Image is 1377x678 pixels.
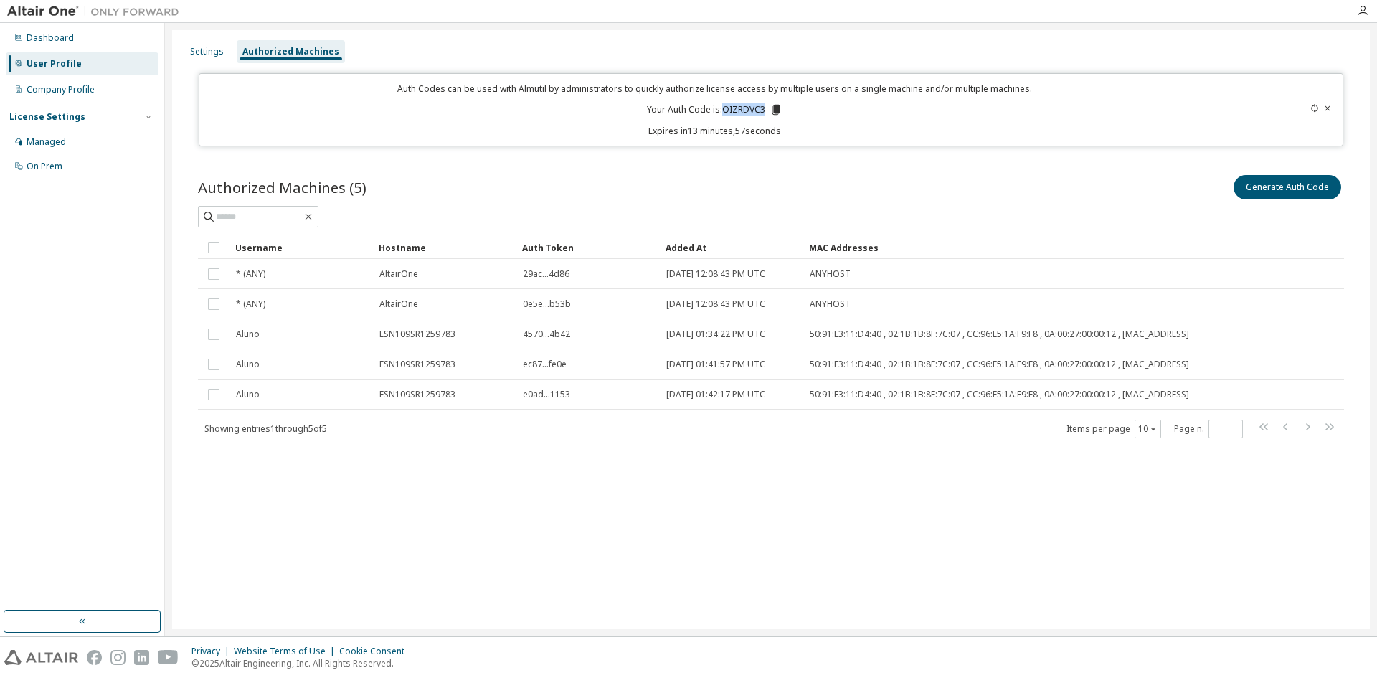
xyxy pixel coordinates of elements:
[379,236,511,259] div: Hostname
[198,177,366,197] span: Authorized Machines (5)
[208,125,1222,137] p: Expires in 13 minutes, 57 seconds
[523,389,570,400] span: e0ad...1153
[4,650,78,665] img: altair_logo.svg
[522,236,654,259] div: Auth Token
[666,359,765,370] span: [DATE] 01:41:57 PM UTC
[235,236,367,259] div: Username
[234,646,339,657] div: Website Terms of Use
[191,657,413,669] p: © 2025 Altair Engineering, Inc. All Rights Reserved.
[9,111,85,123] div: License Settings
[208,83,1222,95] p: Auth Codes can be used with Almutil by administrators to quickly authorize license access by mult...
[647,103,782,116] p: Your Auth Code is: OIZRDVC3
[191,646,234,657] div: Privacy
[523,268,569,280] span: 29ac...4d86
[666,389,765,400] span: [DATE] 01:42:17 PM UTC
[204,423,327,435] span: Showing entries 1 through 5 of 5
[379,268,418,280] span: AltairOne
[523,298,571,310] span: 0e5e...b53b
[1174,420,1243,438] span: Page n.
[190,46,224,57] div: Settings
[810,329,1189,340] span: 50:91:E3:11:D4:40 , 02:1B:1B:8F:7C:07 , CC:96:E5:1A:F9:F8 , 0A:00:27:00:00:12 , [MAC_ADDRESS]
[379,389,455,400] span: ESN109SR1259783
[87,650,102,665] img: facebook.svg
[666,298,765,310] span: [DATE] 12:08:43 PM UTC
[27,84,95,95] div: Company Profile
[7,4,186,19] img: Altair One
[523,359,567,370] span: ec87...fe0e
[810,298,851,310] span: ANYHOST
[134,650,149,665] img: linkedin.svg
[810,268,851,280] span: ANYHOST
[810,389,1189,400] span: 50:91:E3:11:D4:40 , 02:1B:1B:8F:7C:07 , CC:96:E5:1A:F9:F8 , 0A:00:27:00:00:12 , [MAC_ADDRESS]
[523,329,570,340] span: 4570...4b42
[1138,423,1158,435] button: 10
[666,329,765,340] span: [DATE] 01:34:22 PM UTC
[242,46,339,57] div: Authorized Machines
[110,650,126,665] img: instagram.svg
[379,359,455,370] span: ESN109SR1259783
[236,298,265,310] span: * (ANY)
[27,136,66,148] div: Managed
[339,646,413,657] div: Cookie Consent
[27,58,82,70] div: User Profile
[158,650,179,665] img: youtube.svg
[236,268,265,280] span: * (ANY)
[236,389,260,400] span: Aluno
[810,359,1189,370] span: 50:91:E3:11:D4:40 , 02:1B:1B:8F:7C:07 , CC:96:E5:1A:F9:F8 , 0A:00:27:00:00:12 , [MAC_ADDRESS]
[379,298,418,310] span: AltairOne
[809,236,1193,259] div: MAC Addresses
[1066,420,1161,438] span: Items per page
[1234,175,1341,199] button: Generate Auth Code
[236,359,260,370] span: Aluno
[379,329,455,340] span: ESN109SR1259783
[27,161,62,172] div: On Prem
[236,329,260,340] span: Aluno
[666,236,798,259] div: Added At
[27,32,74,44] div: Dashboard
[666,268,765,280] span: [DATE] 12:08:43 PM UTC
